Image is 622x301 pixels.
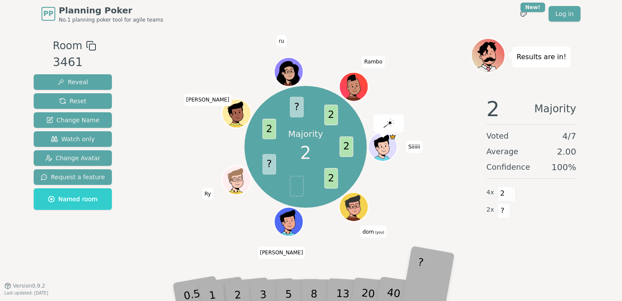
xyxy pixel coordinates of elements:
button: Version0.9.2 [4,282,45,289]
span: Voted [486,130,509,142]
span: Watch only [51,135,95,143]
span: 4 / 7 [562,130,576,142]
span: Change Name [46,116,99,124]
span: Request a feature [41,173,105,181]
span: Room [53,38,82,54]
button: Watch only [34,131,112,147]
span: No.1 planning poker tool for agile teams [59,16,163,23]
span: Last updated: [DATE] [4,291,48,295]
button: Reset [34,93,112,109]
span: 2 x [486,205,494,215]
button: Reveal [34,74,112,90]
a: Log in [549,6,581,22]
span: ? [290,97,304,117]
span: 2 [300,140,311,166]
span: (you) [374,230,384,234]
button: Change Avatar [34,150,112,166]
p: Majority [288,128,323,140]
span: Confidence [486,161,530,173]
span: Named room [48,195,98,203]
span: Reveal [57,78,88,86]
span: 2 [324,168,338,189]
span: 4 x [486,188,494,197]
button: Change Name [34,112,112,128]
button: Click to change your avatar [340,193,367,220]
span: Click to change your name [360,225,386,238]
span: Click to change your name [203,188,213,200]
img: reveal [383,119,394,127]
span: 2 [486,98,500,119]
span: Reset [59,97,86,105]
span: PP [43,9,53,19]
span: Majority [534,98,576,119]
span: Click to change your name [362,56,384,68]
span: 2 [262,119,276,139]
span: Click to change your name [406,141,422,153]
div: 3461 [53,54,96,71]
div: New! [520,3,545,12]
span: 100 % [552,161,576,173]
p: Results are in! [517,51,566,63]
a: PPPlanning PokerNo.1 planning poker tool for agile teams [41,4,163,23]
span: 2.00 [557,146,576,158]
span: 2 [340,136,353,157]
span: 2 [324,105,338,125]
span: Click to change your name [276,35,286,47]
span: Siiiiii is the host [389,133,396,140]
span: ? [498,203,508,218]
span: Version 0.9.2 [13,282,45,289]
span: Change Avatar [45,154,101,162]
span: 2 [498,186,508,201]
span: Planning Poker [59,4,163,16]
button: New! [516,6,531,22]
span: Click to change your name [184,94,232,106]
button: Request a feature [34,169,112,185]
span: ? [262,154,276,174]
span: Click to change your name [258,247,305,259]
button: Named room [34,188,112,210]
span: Average [486,146,518,158]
